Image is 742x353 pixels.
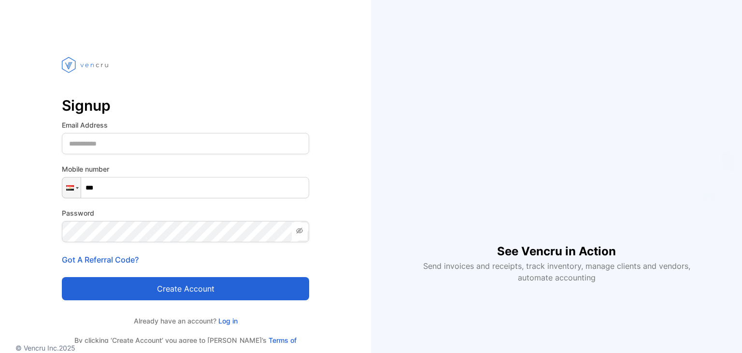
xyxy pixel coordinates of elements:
img: vencru logo [62,39,110,91]
p: Send invoices and receipts, track inventory, manage clients and vendors, automate accounting [417,260,696,283]
button: Create account [62,277,309,300]
label: Mobile number [62,164,309,174]
h1: See Vencru in Action [497,227,616,260]
a: Log in [216,317,238,325]
p: Got A Referral Code? [62,254,309,265]
iframe: YouTube video player [416,70,697,227]
label: Email Address [62,120,309,130]
p: Already have an account? [62,316,309,326]
p: Signup [62,94,309,117]
label: Password [62,208,309,218]
div: Egypt: + 20 [62,177,81,198]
